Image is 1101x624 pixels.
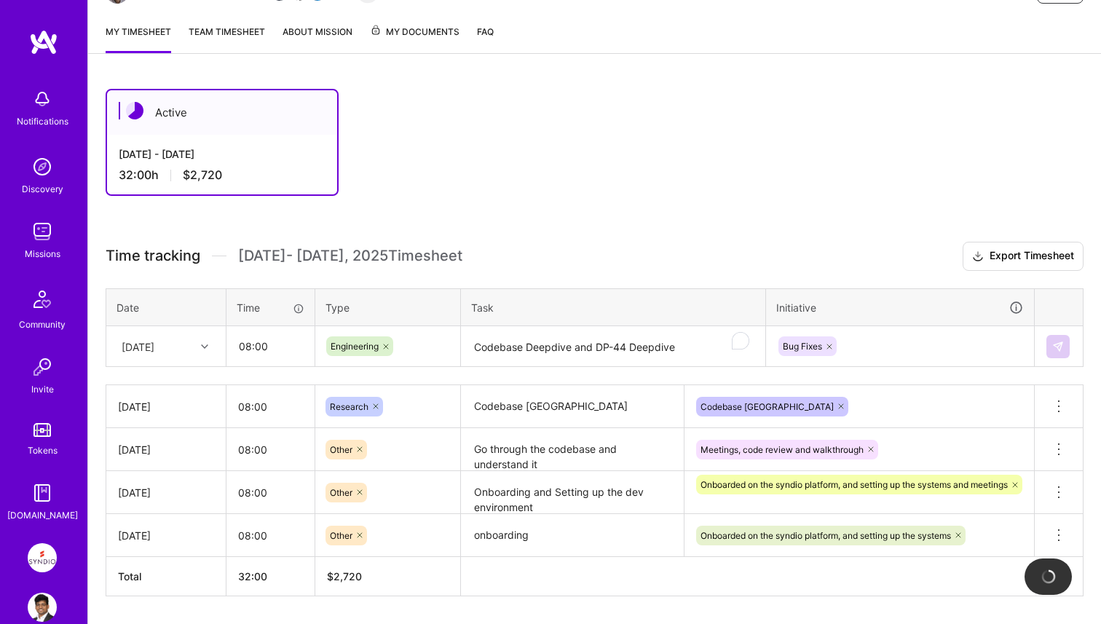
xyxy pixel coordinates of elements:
img: Syndio: Transformation Engine Modernization [28,543,57,572]
div: [DATE] [122,339,154,354]
th: Task [461,288,766,326]
th: Total [106,557,226,596]
img: tokens [33,423,51,437]
div: [DATE] [118,485,214,500]
textarea: onboarding [462,516,682,556]
span: $2,720 [183,167,222,183]
a: Syndio: Transformation Engine Modernization [24,543,60,572]
a: My Documents [370,24,459,53]
span: Engineering [331,341,379,352]
span: Research [330,401,368,412]
span: My Documents [370,24,459,40]
span: $ 2,720 [327,570,362,582]
div: [DATE] - [DATE] [119,146,325,162]
img: loading [1041,569,1056,584]
input: HH:MM [227,327,314,366]
textarea: Go through the codebase and understand it [462,430,682,470]
img: guide book [28,478,57,508]
img: bell [28,84,57,114]
img: Community [25,282,60,317]
a: FAQ [477,24,494,53]
textarea: Codebase [GEOGRAPHIC_DATA] [462,387,682,427]
div: Active [107,90,337,135]
div: Notifications [17,114,68,129]
a: Team timesheet [189,24,265,53]
div: Initiative [776,299,1024,316]
a: My timesheet [106,24,171,53]
button: Export Timesheet [963,242,1084,271]
input: HH:MM [226,387,315,426]
div: Time [237,300,304,315]
textarea: Onboarding and Setting up the dev environment [462,473,682,513]
img: teamwork [28,217,57,246]
div: Tokens [28,443,58,458]
img: Invite [28,352,57,382]
div: [DOMAIN_NAME] [7,508,78,523]
img: discovery [28,152,57,181]
input: HH:MM [226,430,315,469]
a: About Mission [283,24,352,53]
img: User Avatar [28,593,57,622]
div: Community [19,317,66,332]
i: icon Chevron [201,343,208,350]
th: Date [106,288,226,326]
span: [DATE] - [DATE] , 2025 Timesheet [238,247,462,265]
div: 32:00 h [119,167,325,183]
textarea: To enrich screen reader interactions, please activate Accessibility in Grammarly extension settings [462,328,764,366]
input: HH:MM [226,516,315,555]
div: [DATE] [118,442,214,457]
span: Onboarded on the syndio platform, and setting up the systems and meetings [701,479,1008,490]
i: icon Download [972,249,984,264]
span: Other [330,444,352,455]
th: Type [315,288,461,326]
th: 32:00 [226,557,315,596]
a: User Avatar [24,593,60,622]
img: Active [126,102,143,119]
span: Codebase [GEOGRAPHIC_DATA] [701,401,834,412]
span: Time tracking [106,247,200,265]
div: Discovery [22,181,63,197]
div: Missions [25,246,60,261]
span: Bug Fixes [783,341,822,352]
span: Other [330,487,352,498]
span: Onboarded on the syndio platform, and setting up the systems [701,530,951,541]
input: HH:MM [226,473,315,512]
div: Invite [31,382,54,397]
div: [DATE] [118,399,214,414]
div: null [1046,335,1071,358]
div: [DATE] [118,528,214,543]
img: logo [29,29,58,55]
span: Meetings, code review and walkthrough [701,444,864,455]
img: Submit [1052,341,1064,352]
span: Other [330,530,352,541]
